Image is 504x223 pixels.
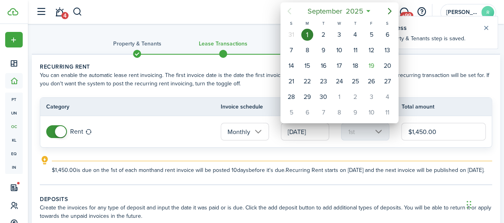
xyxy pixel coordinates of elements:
div: Tuesday, September 2, 2025 [317,29,329,41]
div: M [299,20,315,27]
div: Tuesday, September 30, 2025 [317,91,329,103]
div: Tuesday, September 23, 2025 [317,75,329,87]
div: Monday, September 15, 2025 [301,60,313,72]
div: Friday, October 10, 2025 [365,107,377,118]
mbsc-button: Previous page [281,3,297,19]
div: Wednesday, October 1, 2025 [333,91,345,103]
div: W [331,20,347,27]
div: F [363,20,379,27]
div: Thursday, October 9, 2025 [349,107,361,118]
div: Saturday, September 27, 2025 [381,75,393,87]
div: Thursday, September 4, 2025 [349,29,361,41]
div: T [315,20,331,27]
div: S [283,20,299,27]
div: Sunday, September 21, 2025 [285,75,297,87]
div: Sunday, September 14, 2025 [285,60,297,72]
div: Friday, October 3, 2025 [365,91,377,103]
div: Wednesday, September 24, 2025 [333,75,345,87]
div: Friday, September 12, 2025 [365,44,377,56]
div: Friday, September 5, 2025 [365,29,377,41]
div: Sunday, September 7, 2025 [285,44,297,56]
div: Saturday, October 4, 2025 [381,91,393,103]
div: Sunday, October 5, 2025 [285,107,297,118]
mbsc-button: Next page [382,3,398,19]
div: Tuesday, September 16, 2025 [317,60,329,72]
div: T [347,20,363,27]
div: Tuesday, October 7, 2025 [317,107,329,118]
div: Thursday, September 18, 2025 [349,60,361,72]
div: Sunday, August 31, 2025 [285,29,297,41]
div: Wednesday, October 8, 2025 [333,107,345,118]
div: Wednesday, September 10, 2025 [333,44,345,56]
div: Thursday, September 11, 2025 [349,44,361,56]
div: S [379,20,395,27]
div: Monday, September 22, 2025 [301,75,313,87]
div: Today, Friday, September 19, 2025 [365,60,377,72]
div: Saturday, September 6, 2025 [381,29,393,41]
div: Monday, October 6, 2025 [301,107,313,118]
mbsc-button: September2025 [302,4,368,18]
span: 2025 [344,4,365,18]
div: Tuesday, September 9, 2025 [317,44,329,56]
div: Sunday, September 28, 2025 [285,91,297,103]
div: Thursday, September 25, 2025 [349,75,361,87]
div: Wednesday, September 3, 2025 [333,29,345,41]
div: Saturday, September 13, 2025 [381,44,393,56]
div: Friday, September 26, 2025 [365,75,377,87]
div: Wednesday, September 17, 2025 [333,60,345,72]
div: Saturday, September 20, 2025 [381,60,393,72]
div: Monday, September 1, 2025 [301,29,313,41]
div: Saturday, October 11, 2025 [381,107,393,118]
span: September [306,4,344,18]
div: Thursday, October 2, 2025 [349,91,361,103]
div: Monday, September 8, 2025 [301,44,313,56]
div: Monday, September 29, 2025 [301,91,313,103]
